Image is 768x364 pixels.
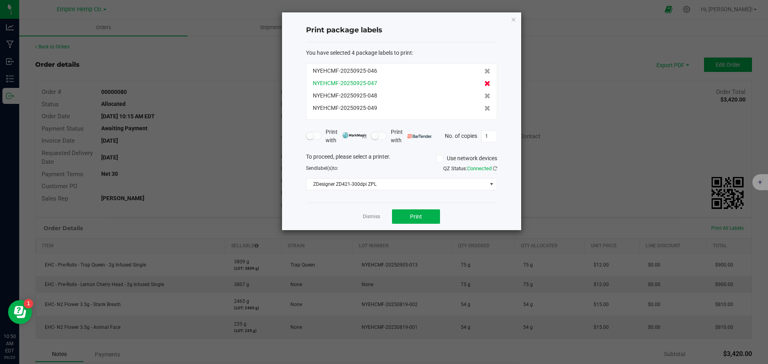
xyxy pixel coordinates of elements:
span: ZDesigner ZD421-300dpi ZPL [306,179,487,190]
iframe: Resource center unread badge [24,299,33,308]
iframe: Resource center [8,300,32,324]
span: Print with [326,128,367,145]
span: NYEHCMF-20250925-049 [313,104,377,112]
img: bartender.png [408,134,432,138]
span: NYEHCMF-20250925-046 [313,67,377,75]
div: : [306,49,497,57]
span: Connected [467,165,492,171]
span: Print [410,213,422,220]
span: You have selected 4 package labels to print [306,50,412,56]
span: QZ Status: [443,165,497,171]
span: Send to: [306,165,338,171]
span: NYEHCMF-20250925-048 [313,91,377,100]
label: Use network devices [436,154,497,163]
a: Dismiss [363,213,380,220]
img: mark_magic_cybra.png [342,132,367,138]
span: No. of copies [445,132,477,139]
div: To proceed, please select a printer. [300,153,503,165]
button: Print [392,209,440,224]
span: NYEHCMF-20250925-047 [313,79,377,88]
h4: Print package labels [306,25,497,36]
span: Print with [391,128,432,145]
span: label(s) [317,165,333,171]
